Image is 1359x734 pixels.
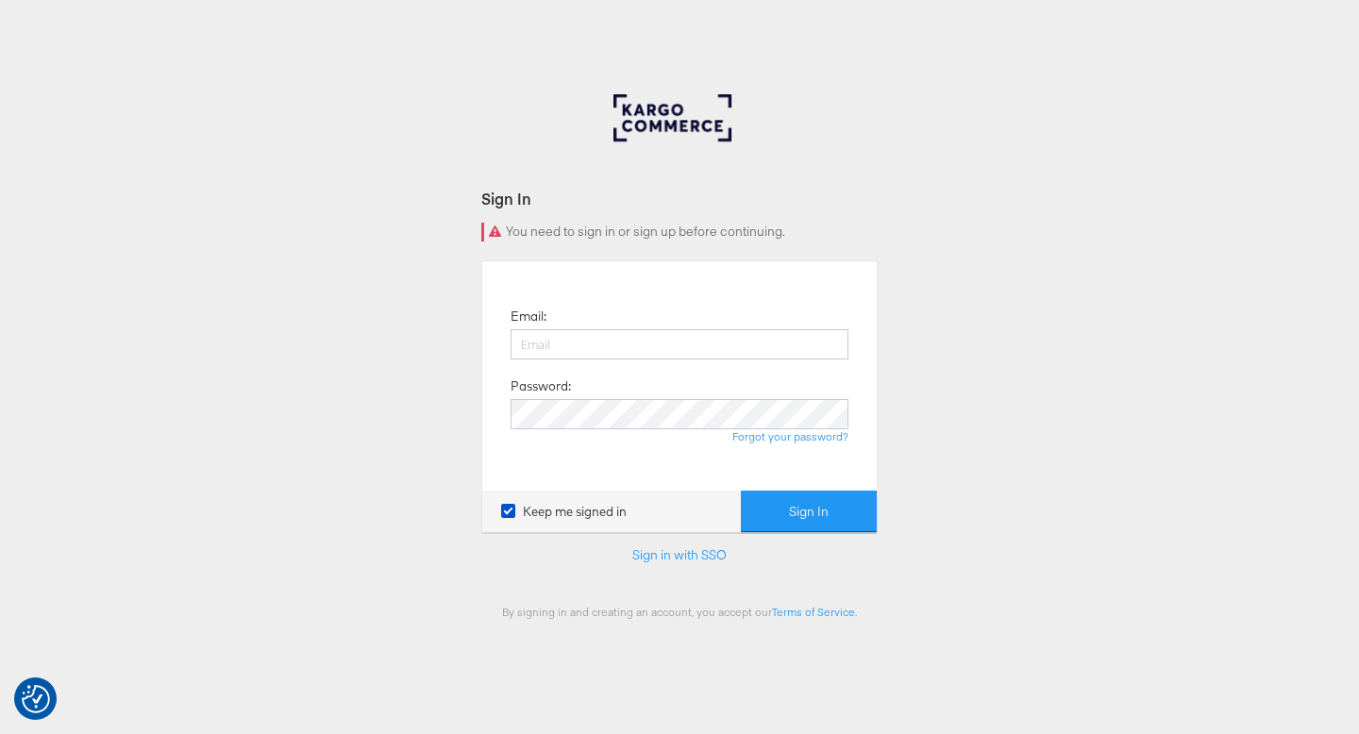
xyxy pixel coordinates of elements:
div: You need to sign in or sign up before continuing. [481,223,878,242]
input: Email [511,329,848,359]
a: Terms of Service [772,605,855,619]
button: Consent Preferences [22,685,50,713]
a: Forgot your password? [732,429,848,443]
button: Sign In [741,491,877,533]
label: Keep me signed in [501,503,627,521]
div: By signing in and creating an account, you accept our . [481,605,878,619]
div: Sign In [481,188,878,209]
label: Password: [511,377,571,395]
img: Revisit consent button [22,685,50,713]
a: Sign in with SSO [632,546,727,563]
label: Email: [511,308,546,325]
